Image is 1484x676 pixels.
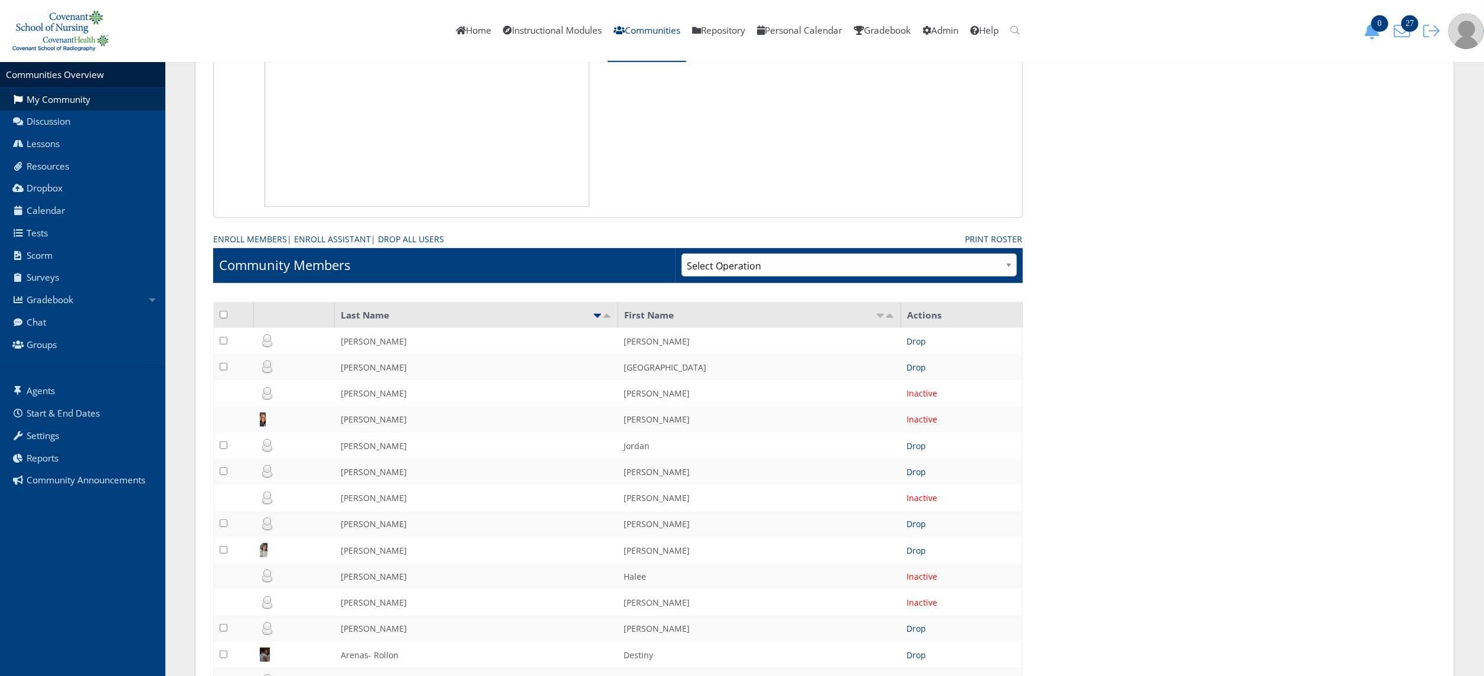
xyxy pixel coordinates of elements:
button: 27 [1390,22,1419,40]
a: Drop [907,518,927,529]
td: Last Name [335,302,618,328]
a: Drop [907,440,927,451]
a: Print Roster [966,233,1023,245]
td: [PERSON_NAME] [618,407,901,433]
div: Inactive [907,492,1016,504]
td: [PERSON_NAME] [335,563,618,589]
a: Drop [907,466,927,477]
td: [PERSON_NAME] [618,485,901,511]
td: [PERSON_NAME] [335,433,618,459]
td: Actions [901,302,1022,328]
div: Inactive [907,570,1016,583]
td: [PERSON_NAME] [618,589,901,615]
div: | | [213,233,948,245]
a: Drop [907,336,927,347]
a: Drop [907,545,927,556]
a: Enroll Members [213,233,287,245]
h1: Community Members [219,256,350,274]
td: First Name [618,302,901,328]
img: desc.png [602,314,612,318]
td: Arenas- Rollon [335,642,618,668]
a: 27 [1390,24,1419,37]
td: [PERSON_NAME] [618,459,901,485]
span: 27 [1401,15,1418,32]
td: [PERSON_NAME] [618,380,901,406]
td: [PERSON_NAME] [335,589,618,615]
img: asc.png [876,314,885,318]
td: [PERSON_NAME] [335,407,618,433]
td: [PERSON_NAME] [335,459,618,485]
td: Halee [618,563,901,589]
td: [PERSON_NAME] [618,537,901,563]
div: Inactive [907,387,1016,399]
td: [PERSON_NAME] [618,616,901,642]
td: Destiny [618,642,901,668]
img: desc.png [885,314,895,318]
td: [PERSON_NAME] [335,511,618,537]
span: 0 [1371,15,1388,32]
a: Drop [907,623,927,634]
td: [GEOGRAPHIC_DATA] [618,354,901,380]
div: Inactive [907,413,1016,425]
div: Inactive [907,596,1016,609]
td: Jordan [618,433,901,459]
button: 0 [1360,22,1390,40]
td: [PERSON_NAME] [335,380,618,406]
img: asc_active.png [593,314,602,318]
td: [PERSON_NAME] [618,511,901,537]
a: Communities Overview [6,69,104,81]
td: [PERSON_NAME] [335,354,618,380]
a: Drop [907,362,927,373]
td: [PERSON_NAME] [335,616,618,642]
td: [PERSON_NAME] [335,485,618,511]
a: Drop All Users [378,233,444,245]
a: 0 [1360,24,1390,37]
td: [PERSON_NAME] [335,537,618,563]
a: Enroll Assistant [294,233,371,245]
a: Drop [907,649,927,661]
img: user-profile-default-picture.png [1449,14,1484,49]
td: [PERSON_NAME] [618,328,901,354]
td: [PERSON_NAME] [335,328,618,354]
